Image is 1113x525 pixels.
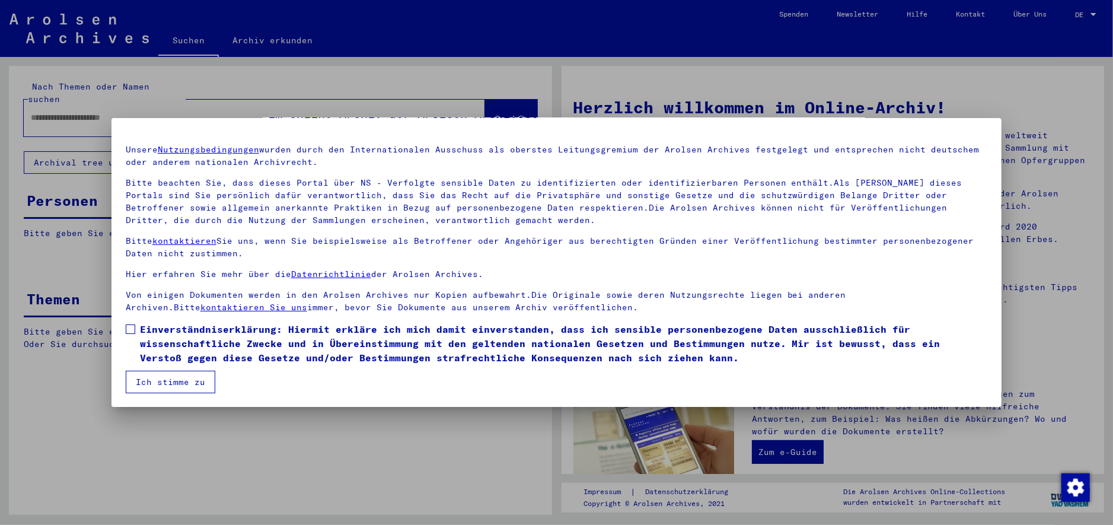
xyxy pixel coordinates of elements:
div: Zustimmung ändern [1061,473,1089,501]
span: Einverständniserklärung: Hiermit erkläre ich mich damit einverstanden, dass ich sensible personen... [140,322,988,365]
a: kontaktieren Sie uns [200,302,307,313]
p: Von einigen Dokumenten werden in den Arolsen Archives nur Kopien aufbewahrt.Die Originale sowie d... [126,289,988,314]
p: Unsere wurden durch den Internationalen Ausschuss als oberstes Leitungsgremium der Arolsen Archiv... [126,144,988,168]
p: Hier erfahren Sie mehr über die der Arolsen Archives. [126,268,988,281]
a: kontaktieren [152,236,216,246]
p: Bitte beachten Sie, dass dieses Portal über NS - Verfolgte sensible Daten zu identifizierten oder... [126,177,988,227]
a: Nutzungsbedingungen [158,144,259,155]
p: Bitte Sie uns, wenn Sie beispielsweise als Betroffener oder Angehöriger aus berechtigten Gründen ... [126,235,988,260]
a: Datenrichtlinie [291,269,371,279]
img: Zustimmung ändern [1061,473,1090,502]
button: Ich stimme zu [126,371,215,393]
